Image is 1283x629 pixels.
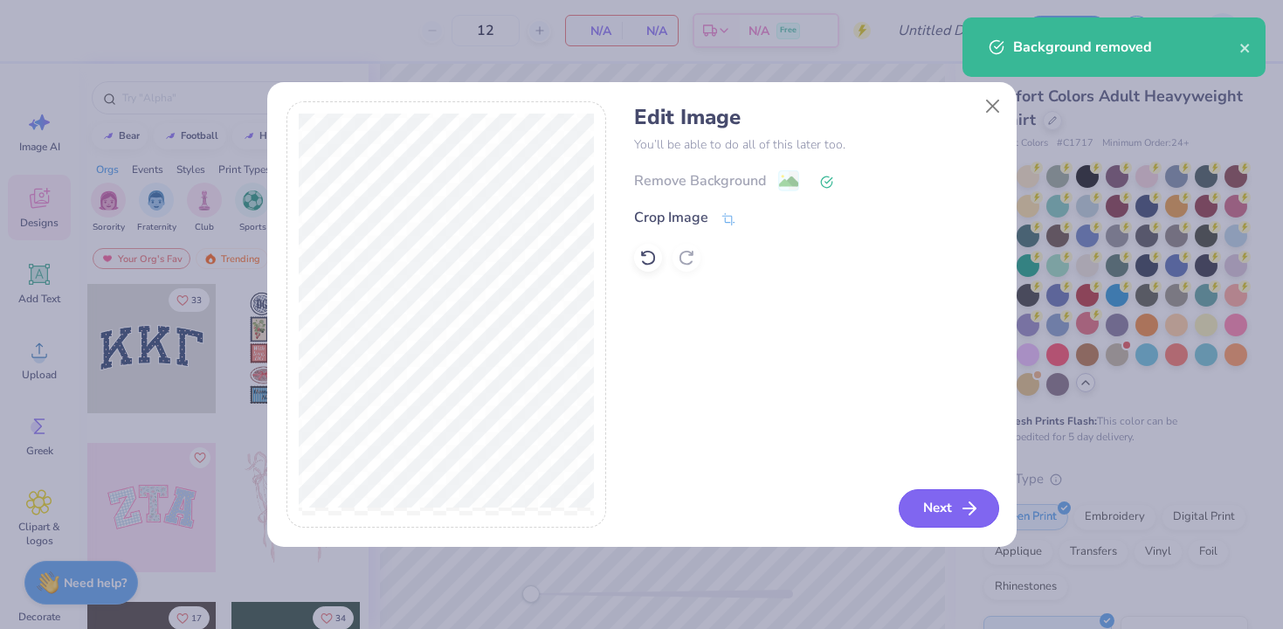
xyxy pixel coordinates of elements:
button: Close [976,89,1009,122]
h4: Edit Image [634,105,997,130]
div: Background removed [1013,37,1239,58]
div: Crop Image [634,207,708,228]
button: close [1239,37,1252,58]
p: You’ll be able to do all of this later too. [634,135,997,154]
button: Next [899,489,999,528]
